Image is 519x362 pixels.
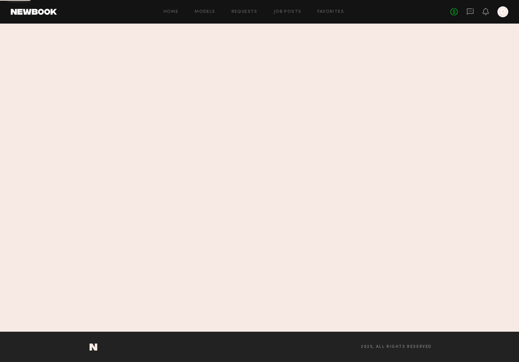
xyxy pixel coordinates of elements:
[317,10,344,14] a: Favorites
[195,10,215,14] a: Models
[361,345,432,349] span: 2025, all rights reserved
[274,10,302,14] a: Job Posts
[497,6,508,17] a: D
[164,10,179,14] a: Home
[232,10,257,14] a: Requests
